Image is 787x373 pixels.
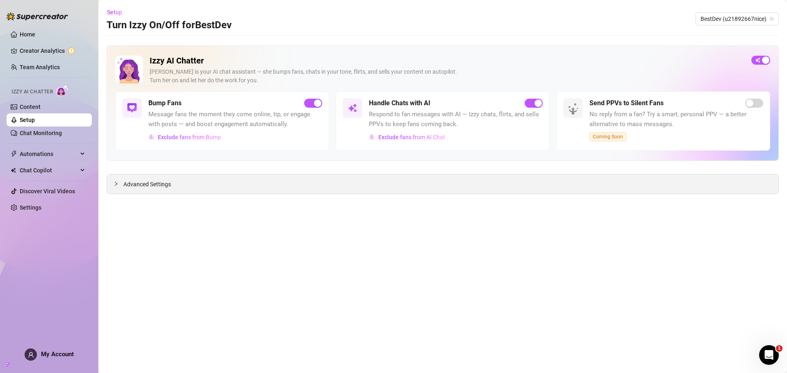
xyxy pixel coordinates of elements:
img: silent-fans-ppv-o-N6Mmdf.svg [568,103,581,116]
img: logo-BBDzfeDw.svg [7,12,68,20]
h5: Bump Fans [148,98,182,108]
a: Settings [20,204,41,211]
img: AI Chatter [56,85,69,97]
h3: Turn Izzy On/Off for BestDev [107,19,232,32]
span: No reply from a fan? Try a smart, personal PPV — a better alternative to mass messages. [589,110,763,129]
span: Automations [20,147,78,161]
span: Chat Copilot [20,164,78,177]
iframe: Intercom live chat [759,345,779,365]
img: svg%3e [369,134,375,140]
span: My Account [41,350,74,358]
span: build [4,362,10,367]
img: svg%3e [127,103,137,113]
div: collapsed [114,179,123,188]
button: Setup [107,6,129,19]
button: Exclude fans from AI Chat [369,131,446,144]
span: Exclude fans from AI Chat [378,134,445,140]
span: 1 [776,345,782,352]
button: Exclude fans from Bump [148,131,221,144]
a: Creator Analytics exclamation-circle [20,44,85,57]
span: Respond to fan messages with AI — Izzy chats, flirts, and sells PPVs to keep fans coming back. [369,110,543,129]
span: user [28,352,34,358]
span: Izzy AI Chatter [11,88,53,96]
span: team [769,16,774,21]
a: Chat Monitoring [20,130,62,136]
img: svg%3e [348,103,357,113]
span: Message fans the moment they come online, tip, or engage with posts — and boost engagement automa... [148,110,322,129]
span: thunderbolt [11,151,17,157]
img: Chat Copilot [11,167,16,173]
span: Advanced Settings [123,180,171,189]
h2: Izzy AI Chatter [150,56,745,66]
h5: Handle Chats with AI [369,98,430,108]
a: Home [20,31,35,38]
a: Team Analytics [20,64,60,70]
span: Setup [107,9,122,16]
h5: Send PPVs to Silent Fans [589,98,664,108]
a: Content [20,104,41,110]
span: Coming Soon [589,132,626,141]
img: svg%3e [149,134,155,140]
span: collapsed [114,181,118,186]
a: Setup [20,117,35,123]
div: [PERSON_NAME] is your AI chat assistant — she bumps fans, chats in your tone, flirts, and sells y... [150,68,745,85]
img: Izzy AI Chatter [115,56,143,84]
span: Exclude fans from Bump [158,134,221,140]
a: Discover Viral Videos [20,188,75,194]
span: BestDev (u21892667nice) [701,13,774,25]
